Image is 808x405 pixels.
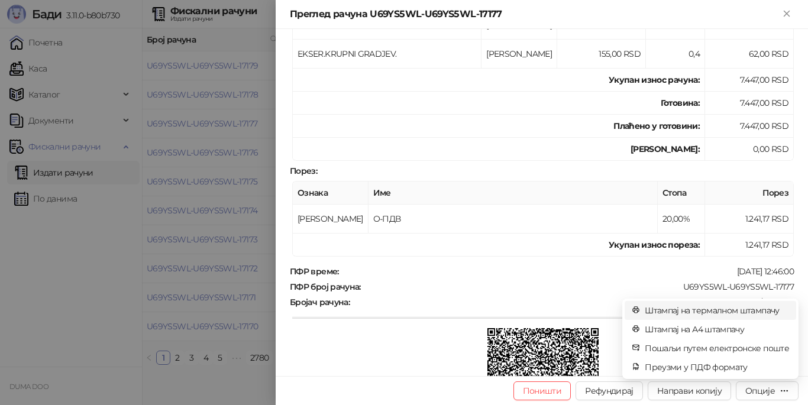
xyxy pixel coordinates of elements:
[362,281,795,292] div: U69YS5WL-U69YS5WL-17177
[648,381,731,400] button: Направи копију
[705,115,794,138] td: 7.447,00 RSD
[290,297,350,307] strong: Бројач рачуна :
[645,361,789,374] span: Преузми у ПДФ формату
[609,74,700,85] strong: Укупан износ рачуна :
[293,182,369,205] th: Ознака
[705,205,794,234] td: 1.241,17 RSD
[645,342,789,355] span: Пошаљи путем електронске поште
[705,92,794,115] td: 7.447,00 RSD
[576,381,643,400] button: Рефундирај
[557,40,646,69] td: 155,00 RSD
[609,239,700,250] strong: Укупан износ пореза:
[745,385,775,396] div: Опције
[290,266,339,277] strong: ПФР време :
[658,182,705,205] th: Стопа
[369,205,658,234] td: О-ПДВ
[631,144,700,154] strong: [PERSON_NAME]:
[290,281,361,292] strong: ПФР број рачуна :
[513,381,571,400] button: Поништи
[351,297,795,307] div: 17154/17177ПП
[290,166,317,176] strong: Порез :
[658,205,705,234] td: 20,00%
[646,40,705,69] td: 0,4
[290,7,780,21] div: Преглед рачуна U69YS5WL-U69YS5WL-17177
[705,234,794,257] td: 1.241,17 RSD
[645,323,789,336] span: Штампај на А4 штампачу
[705,40,794,69] td: 62,00 RSD
[481,40,557,69] td: [PERSON_NAME]
[613,121,700,131] strong: Плаћено у готовини:
[705,138,794,161] td: 0,00 RSD
[293,205,369,234] td: [PERSON_NAME]
[780,7,794,21] button: Close
[293,40,481,69] td: EKSER.KRUPNI GRADJEV.
[736,381,799,400] button: Опције
[645,304,789,317] span: Штампај на термалном штампачу
[705,69,794,92] td: 7.447,00 RSD
[369,182,658,205] th: Име
[661,98,700,108] strong: Готовина :
[705,182,794,205] th: Порез
[657,385,722,396] span: Направи копију
[340,266,795,277] div: [DATE] 12:46:00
